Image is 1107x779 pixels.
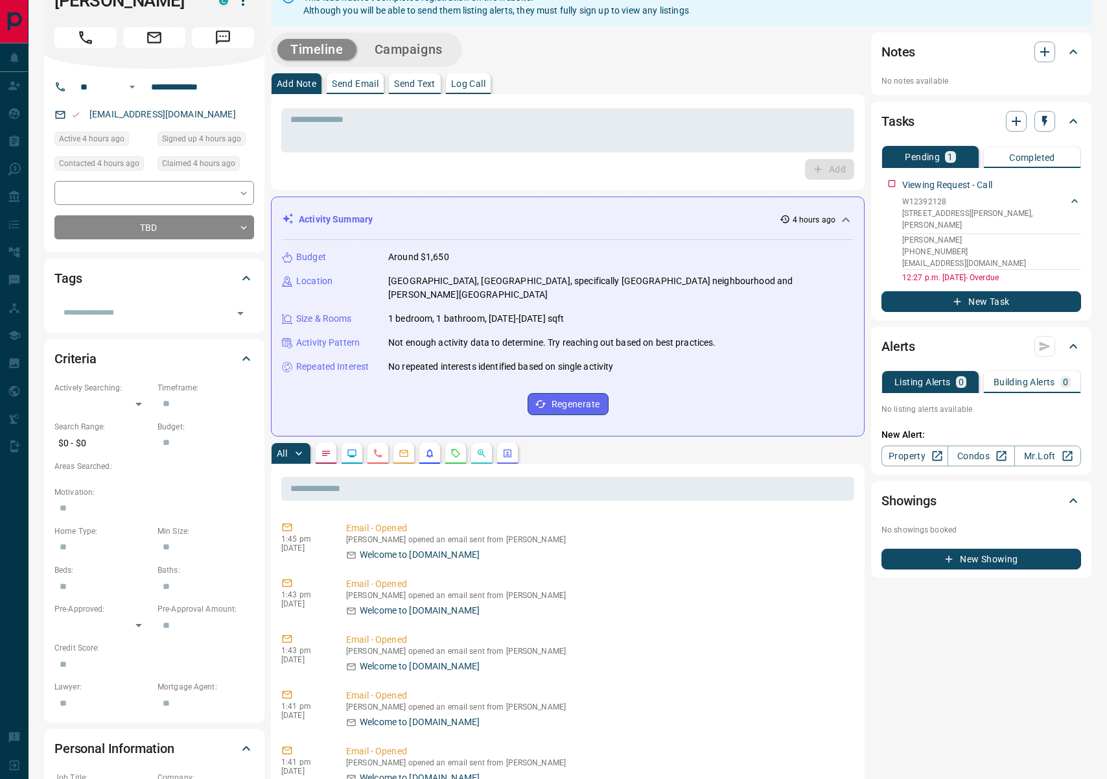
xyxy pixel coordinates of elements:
p: [DATE] [281,655,327,664]
p: Budget [296,250,326,264]
p: 1 bedroom, 1 bathroom, [DATE]-[DATE] sqft [388,312,564,326]
p: Search Range: [54,421,151,433]
h2: Tasks [881,111,915,132]
svg: Opportunities [476,448,487,459]
div: Sat Sep 13 2025 [157,132,254,150]
button: Campaigns [362,39,456,60]
p: Not enough activity data to determine. Try reaching out based on best practices. [388,336,716,350]
p: 1:43 pm [281,590,327,599]
button: Timeline [277,39,356,60]
svg: Agent Actions [502,448,513,459]
p: Timeframe: [157,382,254,394]
h2: Personal Information [54,738,174,759]
div: Sat Sep 13 2025 [157,156,254,174]
p: Email - Opened [346,633,849,647]
p: 1:45 pm [281,534,327,544]
a: Mr.Loft [1014,446,1081,466]
p: Lawyer: [54,681,151,693]
a: [EMAIL_ADDRESS][DOMAIN_NAME] [89,109,236,119]
p: Welcome to [DOMAIN_NAME] [360,604,480,617]
p: Send Text [394,79,436,88]
p: [DATE] [281,767,327,776]
p: All [277,449,287,458]
p: Min Size: [157,525,254,537]
p: 0 [1063,378,1068,387]
svg: Lead Browsing Activity [347,448,357,459]
div: Criteria [54,343,254,374]
p: Around $1,650 [388,250,449,264]
p: Credit Score: [54,642,254,654]
div: W12392128[STREET_ADDRESS][PERSON_NAME],[PERSON_NAME] [902,193,1081,234]
p: No showings booked [881,524,1081,536]
p: Email - Opened [346,689,849,702]
p: Viewing Request - Call [902,178,992,192]
p: Pending [905,152,940,162]
p: Actively Searching: [54,382,151,394]
p: No notes available [881,75,1081,87]
button: Open [124,79,140,95]
div: Sat Sep 13 2025 [54,156,151,174]
p: W12392128 [902,196,1068,208]
p: Send Email [332,79,379,88]
p: 0 [959,378,964,387]
span: Contacted 4 hours ago [59,157,139,170]
button: Regenerate [528,393,609,415]
p: [EMAIL_ADDRESS][DOMAIN_NAME] [902,258,1081,269]
p: Motivation: [54,486,254,498]
p: Activity Pattern [296,336,360,350]
p: [PERSON_NAME] opened an email sent from [PERSON_NAME] [346,702,849,712]
h2: Criteria [54,348,97,369]
span: Call [54,27,117,48]
p: Budget: [157,421,254,433]
svg: Calls [373,448,383,459]
p: [PERSON_NAME] opened an email sent from [PERSON_NAME] [346,591,849,600]
p: Building Alerts [994,378,1055,387]
span: Email [123,27,185,48]
p: 1:41 pm [281,702,327,711]
p: Completed [1009,153,1055,162]
p: Email - Opened [346,521,849,535]
p: [STREET_ADDRESS][PERSON_NAME] , [PERSON_NAME] [902,208,1068,231]
p: Size & Rooms [296,312,352,326]
p: No repeated interests identified based on single activity [388,360,614,374]
a: Property [881,446,948,466]
span: Active 4 hours ago [59,132,124,145]
p: [PERSON_NAME] opened an email sent from [PERSON_NAME] [346,647,849,656]
p: Email - Opened [346,745,849,758]
div: Activity Summary4 hours ago [282,208,854,232]
p: Welcome to [DOMAIN_NAME] [360,715,480,729]
p: Pre-Approval Amount: [157,603,254,615]
p: [DATE] [281,599,327,608]
p: 1 [948,152,953,162]
span: Message [192,27,254,48]
div: Tags [54,263,254,294]
p: No listing alerts available [881,403,1081,415]
p: Areas Searched: [54,461,254,472]
span: Claimed 4 hours ago [162,157,235,170]
button: New Task [881,291,1081,312]
p: Welcome to [DOMAIN_NAME] [360,548,480,562]
p: 1:43 pm [281,646,327,655]
span: Signed up 4 hours ago [162,132,241,145]
p: [PHONE_NUMBER] [902,246,1081,258]
svg: Listing Alerts [425,448,435,459]
p: Mortgage Agent: [157,681,254,693]
h2: Alerts [881,336,915,357]
a: Condos [948,446,1014,466]
div: Sat Sep 13 2025 [54,132,151,150]
p: Listing Alerts [894,378,951,387]
svg: Requests [450,448,461,459]
div: Personal Information [54,733,254,764]
p: Baths: [157,564,254,576]
p: Repeated Interest [296,360,369,374]
p: 4 hours ago [793,214,835,226]
div: Tasks [881,106,1081,137]
p: 1:41 pm [281,758,327,767]
p: Log Call [451,79,485,88]
p: Beds: [54,564,151,576]
p: Location [296,274,332,288]
button: New Showing [881,549,1081,569]
p: New Alert: [881,428,1081,442]
div: Alerts [881,331,1081,362]
p: Activity Summary [299,213,373,226]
